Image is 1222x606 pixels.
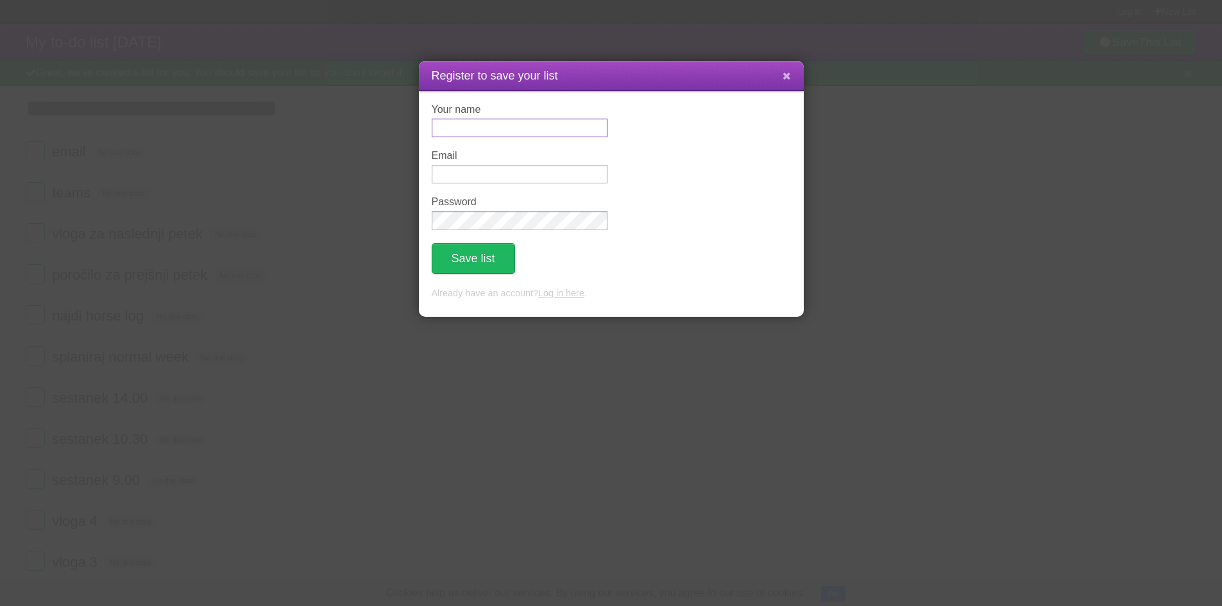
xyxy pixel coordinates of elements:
label: Email [432,150,607,162]
p: Already have an account? . [432,287,791,301]
a: Log in here [538,288,584,298]
label: Password [432,196,607,208]
label: Your name [432,104,607,115]
h1: Register to save your list [432,67,791,85]
button: Save list [432,243,515,274]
